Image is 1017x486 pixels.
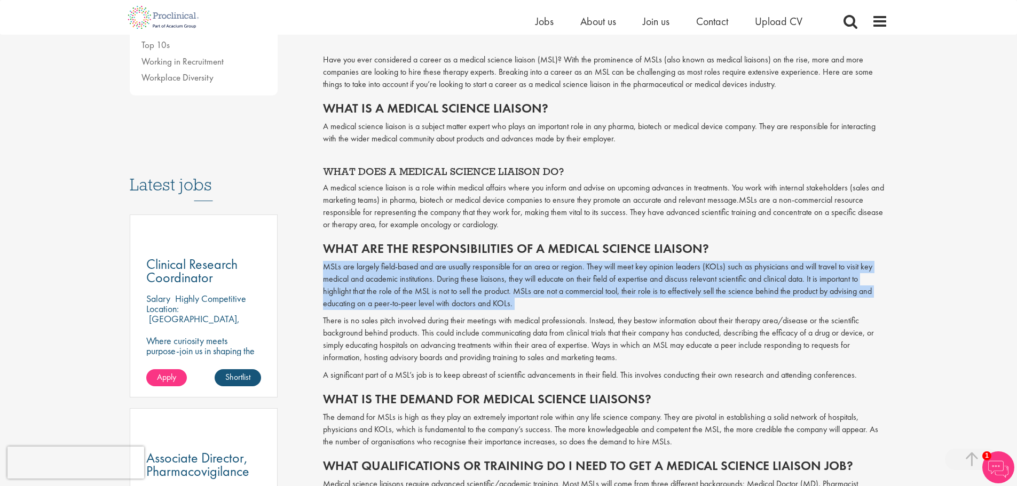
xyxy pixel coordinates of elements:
[146,255,238,286] span: Clinical Research Coordinator
[643,14,669,28] a: Join us
[982,451,991,460] span: 1
[323,315,888,363] p: There is no sales pitch involved during their meetings with medical professionals. Instead, they ...
[141,55,224,67] a: Working in Recruitment
[323,242,888,256] h2: What are the responsibilities of a medical science liaison?
[141,39,170,51] a: Top 10s
[982,451,1014,483] img: Chatbot
[146,313,240,335] p: [GEOGRAPHIC_DATA], [GEOGRAPHIC_DATA]
[146,292,170,305] span: Salary
[323,261,888,309] p: MSLs are largely field-based and are usually responsible for an area or region. They will meet ke...
[141,71,214,83] a: Workplace Diversity
[323,392,888,406] h2: What is the demand for medical science liaisons?
[130,149,278,201] h3: Latest jobs
[215,369,261,386] a: Shortlist
[696,14,728,28] a: Contact
[157,371,176,383] span: Apply
[580,14,616,28] a: About us
[175,292,246,305] p: Highly Competitive
[146,258,262,284] a: Clinical Research Coordinator
[323,101,888,115] h2: What is a medical science liaison?
[146,302,179,315] span: Location:
[323,411,888,448] p: The demand for MSLs is high as they play an extremely important role within any life science comp...
[146,451,262,478] a: Associate Director, Pharmacovigilance
[755,14,802,28] a: Upload CV
[146,336,262,366] p: Where curiosity meets purpose-join us in shaping the future of science.
[323,182,884,205] span: A medical science liaison is a role within medical affairs where you inform and advise on upcomin...
[323,121,888,145] p: A medical science liaison is a subject matter expert who plays an important role in any pharma, b...
[323,194,883,230] span: MSLs are a non-commercial resource responsible for representing the company that they work for, m...
[535,14,554,28] a: Jobs
[323,459,888,473] h2: What qualifications or training do I need to get a medical science liaison job?
[7,447,144,479] iframe: reCAPTCHA
[323,369,888,381] p: A significant part of a MSL’s job is to keep abreast of scientific advancements in their field. T...
[323,165,564,178] span: WHAT DOES A MEDICAL SCIENCE LIAISON DO?
[323,54,888,91] p: Have you ever considered a career as a medical science liaison (MSL)? With the prominence of MSLs...
[146,449,249,480] span: Associate Director, Pharmacovigilance
[146,369,187,386] a: Apply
